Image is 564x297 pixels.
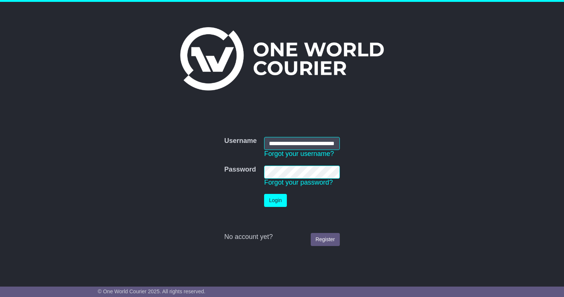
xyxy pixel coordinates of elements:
[264,179,333,186] a: Forgot your password?
[224,137,257,145] label: Username
[98,288,206,294] span: © One World Courier 2025. All rights reserved.
[264,150,334,157] a: Forgot your username?
[311,233,340,246] a: Register
[224,233,340,241] div: No account yet?
[264,194,286,207] button: Login
[180,27,384,90] img: One World
[224,166,256,174] label: Password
